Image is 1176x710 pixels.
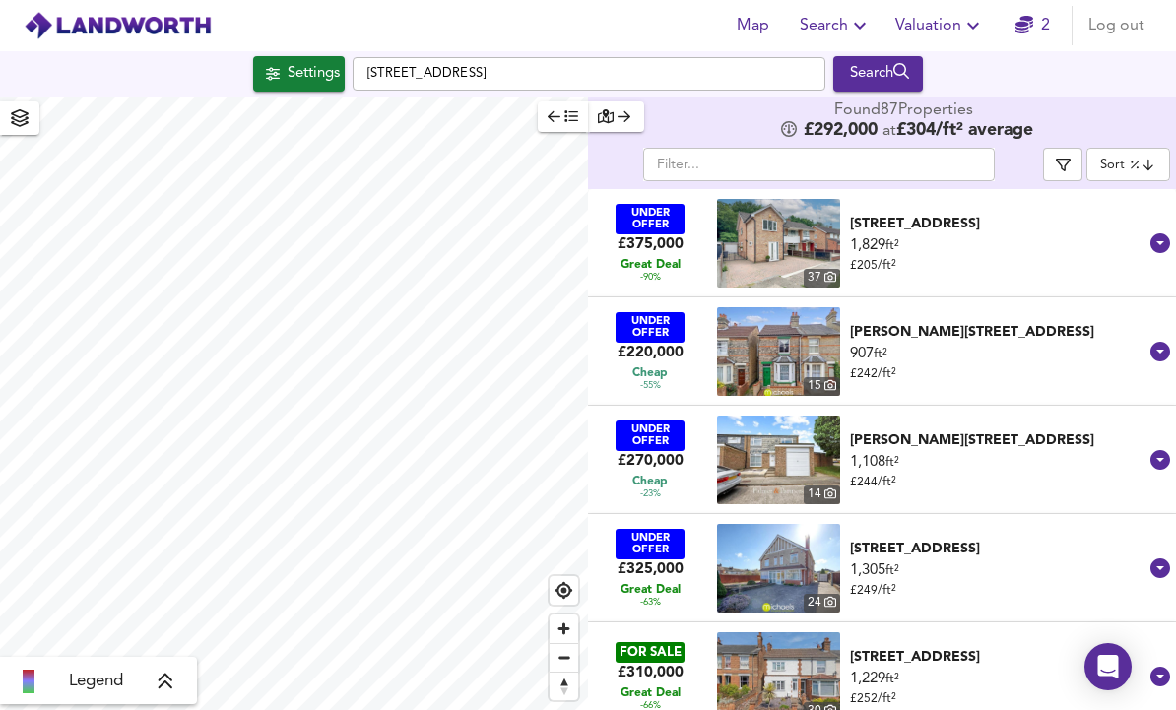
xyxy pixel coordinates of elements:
span: 1,829 [850,238,885,253]
div: 37 [804,269,840,288]
span: £ 242 [850,368,896,380]
img: logo [24,11,212,40]
span: / ft² [878,259,896,272]
div: [STREET_ADDRESS] [850,647,1145,667]
button: Map [721,6,784,45]
a: property thumbnail 15 [717,307,840,396]
div: Old Heath Road, Colchester, CO1 [850,645,1145,708]
span: Great Deal [621,686,681,700]
div: [PERSON_NAME][STREET_ADDRESS] [850,322,1145,342]
div: UNDER OFFER£325,000 Great Deal-63% property thumbnail 24 [STREET_ADDRESS]1,305ft²£249/ft² [588,514,1176,622]
span: Log out [1088,12,1144,39]
button: Reset bearing to north [550,672,578,700]
div: [STREET_ADDRESS] [850,214,1145,233]
button: Valuation [887,6,993,45]
button: Search [792,6,880,45]
img: property thumbnail [717,199,840,288]
div: UNDER OFFER£220,000 Cheap-55% property thumbnail 15 [PERSON_NAME][STREET_ADDRESS]907ft²£242/ft² [588,297,1176,406]
div: Barn Hall Avenue, Colchester, Colchester, CO2 [850,537,1145,600]
span: -55% [640,380,661,392]
div: UNDER OFFER£375,000 Great Deal-90% property thumbnail 37 [STREET_ADDRESS]1,829ft²£205/ft² [588,189,1176,297]
div: UNDER OFFER£270,000 Cheap-23% property thumbnail 14 [PERSON_NAME][STREET_ADDRESS]1,108ft²£244/ft² [588,406,1176,514]
div: UNDER OFFER [616,420,685,451]
svg: Show Details [1148,556,1172,580]
a: property thumbnail 14 [717,416,840,504]
button: 2 [1001,6,1064,45]
div: £325,000 [618,559,684,579]
span: £ 252 [850,693,896,705]
div: Open Intercom Messenger [1084,643,1132,690]
div: Sort [1086,148,1170,181]
div: [STREET_ADDRESS] [850,539,1145,558]
span: ft² [885,564,899,577]
button: Find my location [550,576,578,605]
div: UNDER OFFER [616,204,685,234]
button: Zoom out [550,643,578,672]
span: £ 304 / ft² average [896,122,1033,139]
div: Click to configure Search Settings [253,56,345,92]
span: / ft² [878,584,896,597]
span: Valuation [895,12,985,39]
div: UNDER OFFER [616,529,685,559]
div: £375,000 [618,234,684,254]
svg: Show Details [1148,448,1172,472]
span: 1,305 [850,563,885,578]
span: 907 [850,347,874,361]
a: 2 [1015,12,1050,39]
div: £310,000 [618,663,684,682]
div: Settings [288,61,340,87]
span: ft² [885,456,899,469]
img: property thumbnail [717,307,840,396]
span: Map [729,12,776,39]
span: Great Deal [621,583,681,597]
span: 1,229 [850,672,885,686]
span: Great Deal [621,258,681,272]
div: FOR SALE [616,642,685,663]
div: 24 [804,594,840,613]
span: / ft² [878,476,896,488]
img: property thumbnail [717,416,840,504]
span: / ft² [878,692,896,705]
button: Log out [1080,6,1152,45]
button: Zoom in [550,614,578,643]
a: property thumbnail 24 [717,524,840,613]
div: Sebastian Close, Colchester, Essex, CO4 [850,428,1145,491]
img: property thumbnail [717,524,840,613]
span: ft² [885,239,899,252]
span: ft² [885,673,899,685]
div: UNDER OFFER [616,312,685,343]
span: at [882,123,896,139]
div: Search [838,61,918,87]
div: [PERSON_NAME][STREET_ADDRESS] [850,430,1145,450]
span: Search [800,12,872,39]
div: 15 [804,377,840,396]
span: -90% [640,272,661,284]
svg: Show Details [1148,231,1172,255]
svg: Show Details [1148,340,1172,363]
div: £270,000 [618,451,684,471]
span: £ 292,000 [804,121,878,141]
a: property thumbnail 37 [717,199,840,288]
div: Found 87 Propert ies [834,101,977,121]
span: Legend [69,670,123,693]
span: Cheap [632,366,668,380]
span: / ft² [878,367,896,380]
input: Filter... [643,148,995,181]
span: £ 244 [850,477,896,488]
span: £ 205 [850,260,896,272]
span: -23% [640,488,661,500]
button: Search [833,56,923,92]
span: ft² [874,348,887,360]
span: £ 249 [850,585,896,597]
div: £220,000 [618,343,684,362]
span: Cheap [632,475,668,488]
span: Reset bearing to north [550,673,578,700]
span: -63% [640,597,661,609]
input: Enter a location... [353,57,825,91]
span: 1,108 [850,455,885,470]
div: Sort [1100,156,1125,174]
div: Run Your Search [833,56,923,92]
button: Settings [253,56,345,92]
